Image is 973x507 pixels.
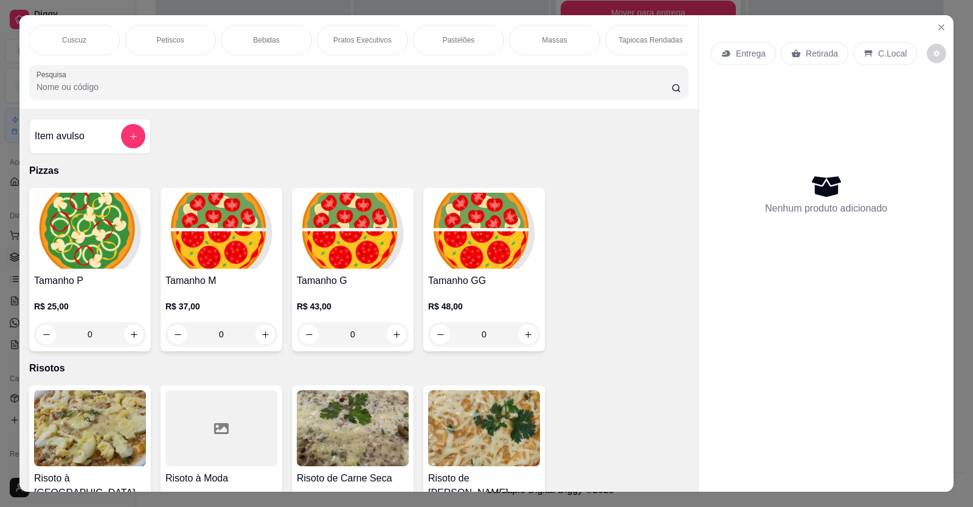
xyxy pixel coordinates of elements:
[736,47,766,60] p: Entrega
[428,193,540,269] img: product-image
[297,471,409,486] h4: Risoto de Carne Seca
[36,69,71,80] label: Pesquisa
[333,35,392,45] p: Pratos Executivos
[443,35,475,45] p: Pastelões
[932,18,951,37] button: Close
[618,35,682,45] p: Tapiocas Rendadas
[806,47,838,60] p: Retirada
[297,390,409,466] img: product-image
[36,81,671,93] input: Pesquisa
[34,471,146,500] h4: Risoto à [GEOGRAPHIC_DATA]
[765,201,887,216] p: Nenhum produto adicionado
[165,471,277,486] h4: Risoto à Moda
[927,44,946,63] button: decrease-product-quantity
[156,35,184,45] p: Petiscos
[428,390,540,466] img: product-image
[878,47,907,60] p: C.Local
[165,274,277,288] h4: Tamanho M
[297,193,409,269] img: product-image
[253,35,279,45] p: Bebidas
[34,300,146,312] p: R$ 25,00
[297,274,409,288] h4: Tamanho G
[542,35,567,45] p: Massas
[428,300,540,312] p: R$ 48,00
[34,274,146,288] h4: Tamanho P
[62,35,86,45] p: Cuscuz
[121,124,145,148] button: add-separate-item
[428,274,540,288] h4: Tamanho GG
[34,390,146,466] img: product-image
[297,300,409,312] p: R$ 43,00
[35,129,85,143] h4: Item avulso
[165,193,277,269] img: product-image
[165,300,277,312] p: R$ 37,00
[34,193,146,269] img: product-image
[29,361,688,376] p: Risotos
[29,164,688,178] p: Pizzas
[428,471,540,500] h4: Risoto de [PERSON_NAME]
